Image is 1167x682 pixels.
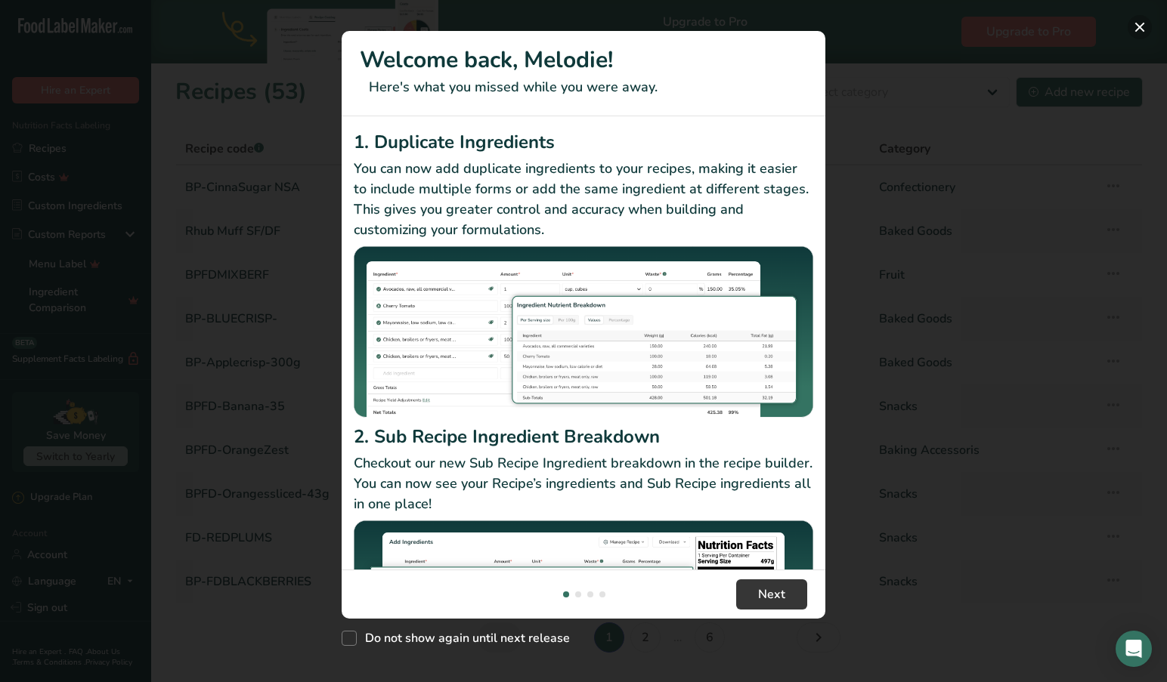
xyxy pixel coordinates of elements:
p: Here's what you missed while you were away. [360,77,807,97]
span: Next [758,585,785,603]
span: Do not show again until next release [357,631,570,646]
img: Duplicate Ingredients [354,246,813,418]
button: Next [736,579,807,609]
p: Checkout our new Sub Recipe Ingredient breakdown in the recipe builder. You can now see your Reci... [354,453,813,514]
h2: 2. Sub Recipe Ingredient Breakdown [354,423,813,450]
h2: 1. Duplicate Ingredients [354,128,813,156]
p: You can now add duplicate ingredients to your recipes, making it easier to include multiple forms... [354,159,813,240]
div: Open Intercom Messenger [1116,631,1152,667]
h1: Welcome back, Melodie! [360,43,807,77]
